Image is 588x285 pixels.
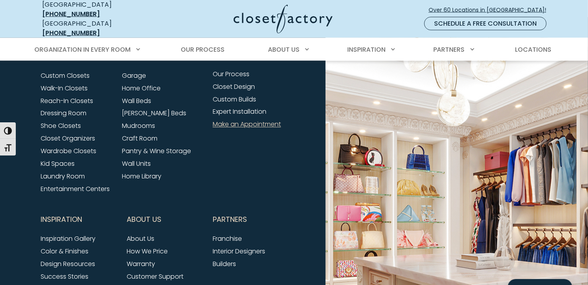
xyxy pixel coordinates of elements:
a: Warranty [127,260,155,269]
button: Footer Subnav Button - About Us [127,210,203,230]
a: Color & Finishes [41,247,88,256]
button: Footer Subnav Button - Inspiration [41,210,117,230]
a: Kid Spaces [41,159,75,169]
a: Entertainment Centers [41,185,110,194]
a: Success Stories [41,272,88,281]
a: Walk-In Closets [41,84,88,93]
span: Partners [213,210,247,230]
a: Home Office [122,84,161,93]
a: Design Resources [41,260,95,269]
a: [PERSON_NAME] Beds [122,109,186,118]
span: About Us [268,45,300,54]
a: Interior Designers [213,247,265,256]
nav: Primary Menu [29,39,559,61]
a: Dressing Room [41,109,86,118]
a: Closet Design [213,82,255,91]
a: Customer Support [127,272,184,281]
a: Pantry & Wine Storage [122,147,191,156]
span: Inspiration [41,210,82,230]
a: Expert Installation [213,107,266,116]
a: Wall Beds [122,96,151,105]
button: Footer Subnav Button - Partners [213,210,289,230]
a: [PHONE_NUMBER] [42,28,100,37]
a: About Us [127,234,154,244]
a: Custom Builds [213,95,256,104]
a: Wall Units [122,159,151,169]
div: [GEOGRAPHIC_DATA] [42,19,157,38]
span: Organization in Every Room [34,45,131,54]
a: How We Price [127,247,168,256]
a: Mudrooms [122,122,155,131]
a: Garage [122,71,146,80]
a: Builders [213,260,236,269]
span: Inspiration [347,45,386,54]
a: [PHONE_NUMBER] [42,9,100,19]
a: Schedule a Free Consultation [424,17,547,30]
a: Home Library [122,172,161,181]
span: Over 60 Locations in [GEOGRAPHIC_DATA]! [429,6,552,14]
a: Reach-In Closets [41,96,93,105]
span: About Us [127,210,161,230]
span: Partners [434,45,465,54]
a: Laundry Room [41,172,85,181]
a: Wardrobe Closets [41,147,96,156]
a: Make an Appointment [213,120,281,129]
a: Our Process [213,69,249,79]
a: Closet Organizers [41,134,95,143]
a: Franchise [213,234,242,244]
span: Locations [515,45,551,54]
img: Closet Factory Logo [234,5,333,34]
a: Craft Room [122,134,157,143]
a: Over 60 Locations in [GEOGRAPHIC_DATA]! [428,3,553,17]
span: Our Process [181,45,225,54]
a: Custom Closets [41,71,90,80]
a: Shoe Closets [41,122,81,131]
a: Inspiration Gallery [41,234,96,244]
